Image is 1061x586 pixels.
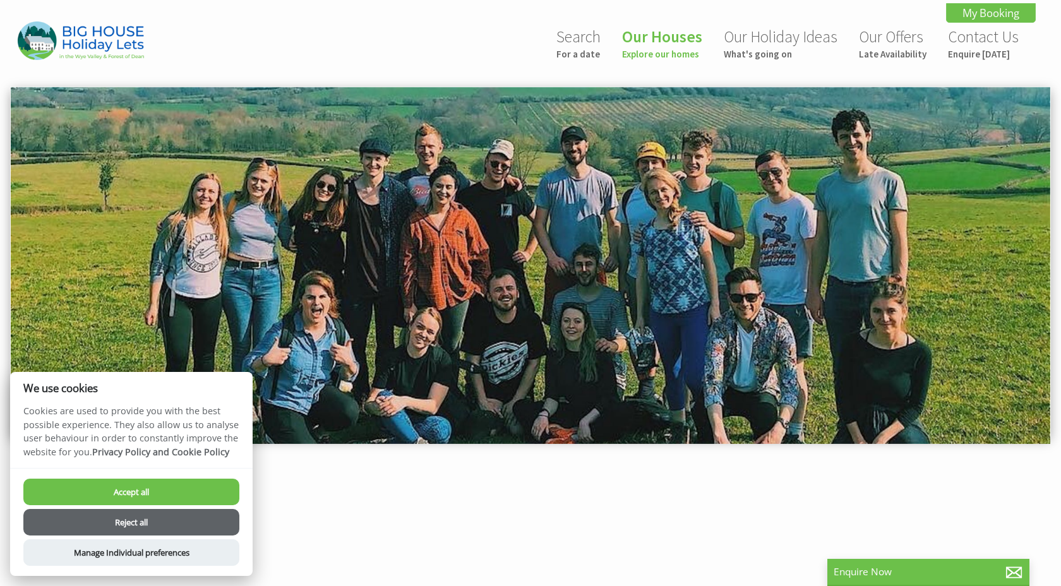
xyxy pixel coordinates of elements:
a: Contact UsEnquire [DATE] [948,27,1019,60]
p: Cookies are used to provide you with the best possible experience. They also allow us to analyse ... [10,404,253,468]
img: Big House Holiday Lets [18,21,144,60]
iframe: Customer reviews powered by Trustpilot [8,477,1053,572]
small: Enquire [DATE] [948,48,1019,60]
small: Late Availability [859,48,926,60]
a: Our HousesExplore our homes [622,27,702,60]
button: Reject all [23,509,239,535]
small: For a date [556,48,601,60]
button: Manage Individual preferences [23,539,239,566]
a: Our OffersLate Availability [859,27,926,60]
a: Our Holiday IdeasWhat's going on [724,27,837,60]
a: Privacy Policy and Cookie Policy [92,446,229,458]
a: SearchFor a date [556,27,601,60]
a: My Booking [946,3,1036,23]
small: What's going on [724,48,837,60]
small: Explore our homes [622,48,702,60]
p: Enquire Now [834,565,1023,578]
h2: We use cookies [10,382,253,394]
button: Accept all [23,479,239,505]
